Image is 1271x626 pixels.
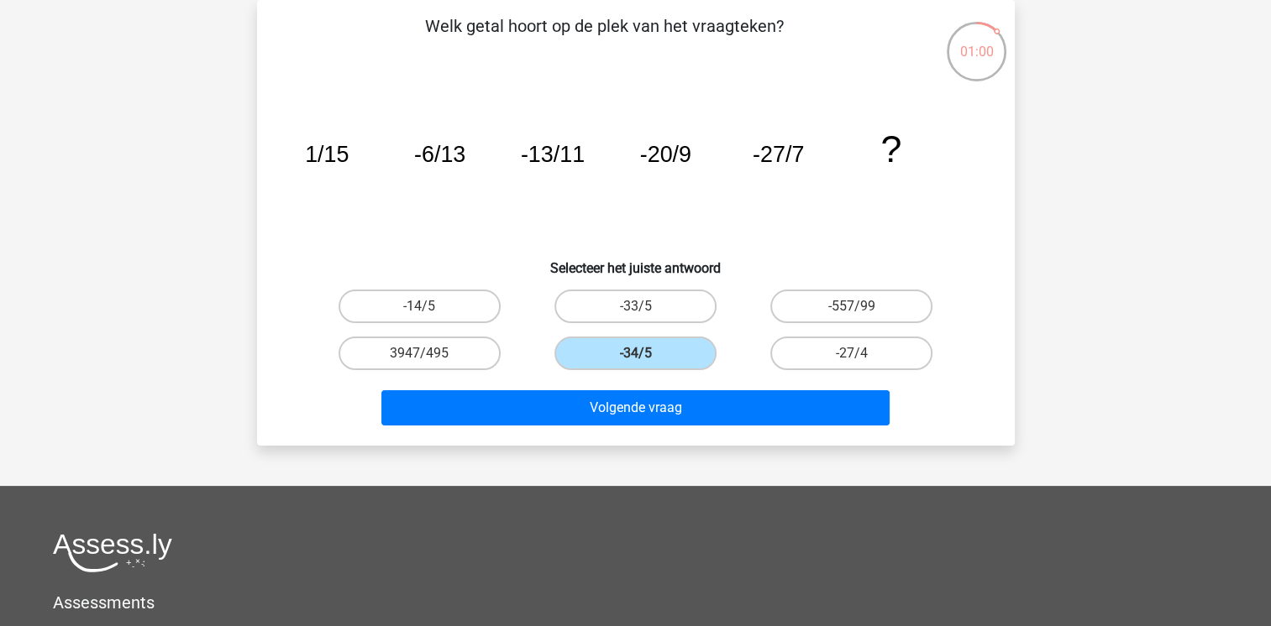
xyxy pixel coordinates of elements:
[305,142,349,167] tspan: 1/15
[639,142,691,167] tspan: -20/9
[880,128,901,170] tspan: ?
[554,336,717,370] label: -34/5
[284,247,988,276] h6: Selecteer het juiste antwoord
[381,390,890,425] button: Volgende vraag
[413,142,465,167] tspan: -6/13
[284,13,925,64] p: Welk getal hoort op de plek van het vraagteken?
[339,336,501,370] label: 3947/495
[339,290,501,323] label: -14/5
[53,533,172,572] img: Assessly logo
[945,20,1008,62] div: 01:00
[770,336,932,370] label: -27/4
[53,592,1218,613] h5: Assessments
[554,290,717,323] label: -33/5
[770,290,932,323] label: -557/99
[752,142,803,167] tspan: -27/7
[520,142,584,167] tspan: -13/11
